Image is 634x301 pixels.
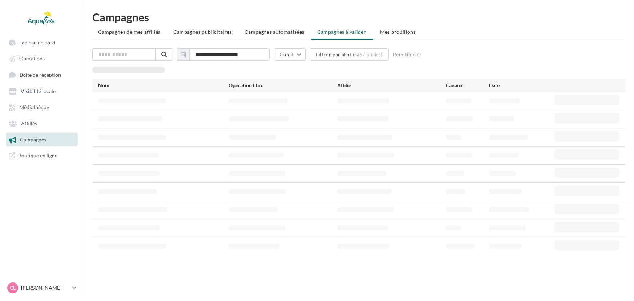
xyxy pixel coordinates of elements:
[173,29,232,35] span: Campagnes publicitaires
[489,82,554,89] div: Date
[4,36,79,49] a: Tableau de bord
[310,48,389,61] button: Filtrer par affiliés(67 affiliés)
[21,284,69,292] p: [PERSON_NAME]
[6,281,78,295] a: CL [PERSON_NAME]
[19,104,49,111] span: Médiathèque
[4,117,79,130] a: Affiliés
[380,29,416,35] span: Mes brouillons
[229,82,337,89] div: Opération libre
[10,284,16,292] span: CL
[98,82,229,89] div: Nom
[245,29,304,35] span: Campagnes automatisées
[4,133,79,146] a: Campagnes
[20,72,61,78] span: Boîte de réception
[4,100,79,113] a: Médiathèque
[20,39,55,45] span: Tableau de bord
[358,52,383,57] div: (67 affiliés)
[21,120,37,127] span: Affiliés
[92,12,625,23] h1: Campagnes
[98,29,161,35] span: Campagnes de mes affiliés
[21,88,56,94] span: Visibilité locale
[4,149,79,162] a: Boutique en ligne
[4,84,79,97] a: Visibilité locale
[274,48,306,61] button: Canal
[18,152,57,159] span: Boutique en ligne
[446,82,489,89] div: Canaux
[20,137,46,143] span: Campagnes
[4,68,79,81] a: Boîte de réception
[4,52,79,65] a: Opérations
[337,82,446,89] div: Affilié
[19,56,45,62] span: Opérations
[390,50,425,59] button: Réinitialiser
